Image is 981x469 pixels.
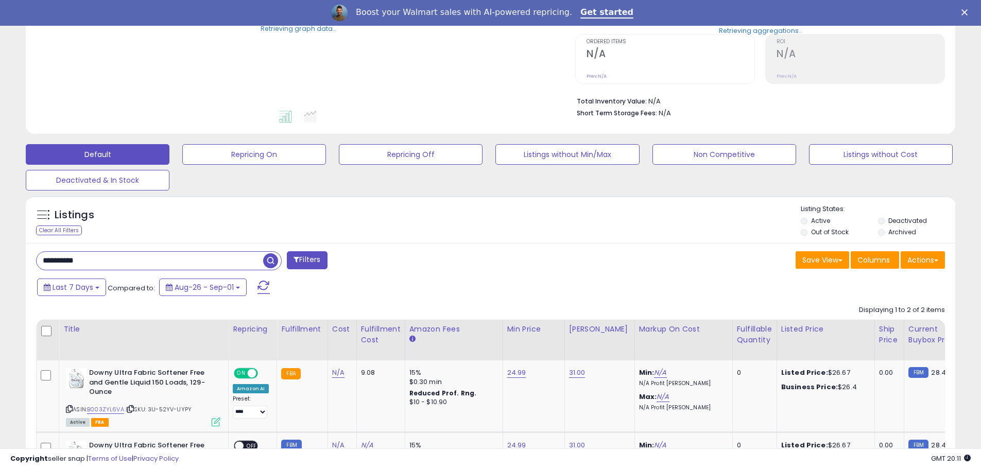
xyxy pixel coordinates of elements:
[495,144,639,165] button: Listings without Min/Max
[256,369,273,378] span: OFF
[781,383,867,392] div: $26.4
[233,395,269,419] div: Preset:
[654,368,666,378] a: N/A
[811,216,830,225] label: Active
[63,324,224,335] div: Title
[409,368,495,377] div: 15%
[175,282,234,292] span: Aug-26 - Sep-01
[409,324,498,335] div: Amazon Fees
[10,454,179,464] div: seller snap | |
[888,228,916,236] label: Archived
[409,389,477,397] b: Reduced Prof. Rng.
[108,283,155,293] span: Compared to:
[88,454,132,463] a: Terms of Use
[287,251,327,269] button: Filters
[781,324,870,335] div: Listed Price
[281,368,300,379] small: FBA
[361,324,401,345] div: Fulfillment Cost
[879,368,896,377] div: 0.00
[809,144,953,165] button: Listings without Cost
[859,305,945,315] div: Displaying 1 to 2 of 2 items
[569,368,586,378] a: 31.00
[53,282,93,292] span: Last 7 Days
[580,7,633,19] a: Get started
[356,7,572,18] div: Boost your Walmart sales with AI-powered repricing.
[26,170,169,190] button: Deactivated & In Stock
[931,368,950,377] span: 28.48
[91,418,109,427] span: FBA
[332,324,352,335] div: Cost
[37,279,106,296] button: Last 7 Days
[409,335,416,344] small: Amazon Fees.
[66,368,87,389] img: 41f-CylF5oL._SL40_.jpg
[737,324,772,345] div: Fulfillable Quantity
[89,368,214,399] b: Downy Ultra Fabric Softener Free and Gentle Liquid 150 Loads, 129-Ounce
[888,216,927,225] label: Deactivated
[26,144,169,165] button: Default
[10,454,48,463] strong: Copyright
[332,368,345,378] a: N/A
[507,368,526,378] a: 24.99
[657,392,669,402] a: N/A
[233,384,269,393] div: Amazon AI
[66,368,220,425] div: ASIN:
[634,320,732,360] th: The percentage added to the cost of goods (COGS) that forms the calculator for Min & Max prices.
[639,404,725,411] p: N/A Profit [PERSON_NAME]
[66,418,90,427] span: All listings currently available for purchase on Amazon
[233,324,272,335] div: Repricing
[133,454,179,463] a: Privacy Policy
[811,228,849,236] label: Out of Stock
[639,324,728,335] div: Markup on Cost
[781,368,828,377] b: Listed Price:
[857,255,890,265] span: Columns
[908,324,961,345] div: Current Buybox Price
[235,369,248,378] span: ON
[87,405,124,414] a: B003ZYL6VA
[339,144,483,165] button: Repricing Off
[781,368,867,377] div: $26.67
[281,324,323,335] div: Fulfillment
[55,208,94,222] h5: Listings
[159,279,247,296] button: Aug-26 - Sep-01
[569,324,630,335] div: [PERSON_NAME]
[639,380,725,387] p: N/A Profit [PERSON_NAME]
[961,9,972,15] div: Close
[36,225,82,235] div: Clear All Filters
[781,382,838,392] b: Business Price:
[409,377,495,387] div: $0.30 min
[737,368,769,377] div: 0
[331,5,348,21] img: Profile image for Adrian
[719,26,802,35] div: Retrieving aggregations..
[901,251,945,269] button: Actions
[801,204,955,214] p: Listing States:
[507,324,560,335] div: Min Price
[409,398,495,407] div: $10 - $10.90
[796,251,849,269] button: Save View
[851,251,899,269] button: Columns
[879,324,900,345] div: Ship Price
[182,144,326,165] button: Repricing On
[361,368,397,377] div: 9.08
[931,454,971,463] span: 2025-09-9 20:11 GMT
[908,367,928,378] small: FBM
[126,405,192,413] span: | SKU: 3U-52YV-UYPY
[639,368,655,377] b: Min:
[639,392,657,402] b: Max:
[261,24,336,33] div: Retrieving graph data..
[652,144,796,165] button: Non Competitive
